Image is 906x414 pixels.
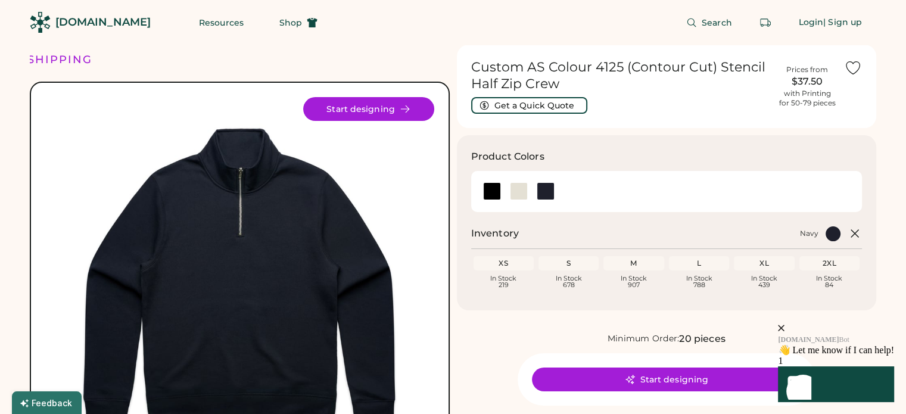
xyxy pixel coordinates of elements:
button: Start designing [532,368,801,391]
span: Search [702,18,732,27]
h3: Product Colors [471,150,544,164]
button: Get a Quick Quote [471,97,587,114]
button: Search [672,11,746,35]
div: 20 pieces [679,332,725,346]
div: 2XL [802,259,857,268]
button: Start designing [303,97,434,121]
img: Rendered Logo - Screens [30,12,51,33]
div: $37.50 [777,74,837,89]
div: In Stock 219 [476,275,531,288]
div: [DOMAIN_NAME] [55,15,151,30]
div: XL [736,259,792,268]
div: | Sign up [823,17,862,29]
div: In Stock 907 [606,275,661,288]
button: Resources [185,11,258,35]
div: M [606,259,661,268]
div: S [541,259,596,268]
button: Shop [265,11,332,35]
div: Minimum Order: [608,333,680,345]
div: Navy [800,229,818,238]
div: L [671,259,727,268]
div: XS [476,259,531,268]
iframe: Front Chat [706,261,903,412]
span: Shop [279,18,302,27]
div: In Stock 788 [671,275,727,288]
h1: Custom AS Colour 4125 (Contour Cut) Stencil Half Zip Crew [471,59,771,92]
h2: Inventory [471,226,519,241]
div: with Printing for 50-79 pieces [779,89,836,108]
button: Retrieve an order [754,11,777,35]
div: Login [799,17,824,29]
div: In Stock 678 [541,275,596,288]
div: Prices from [786,65,828,74]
